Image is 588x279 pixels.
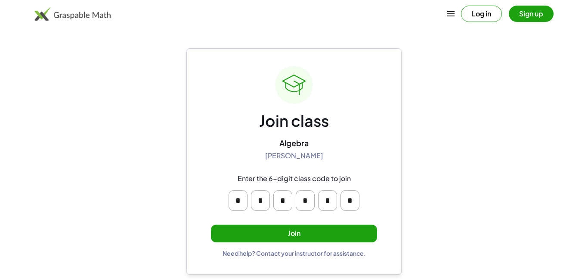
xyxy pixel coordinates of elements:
[223,249,366,257] div: Need help? Contact your instructor for assistance.
[461,6,502,22] button: Log in
[229,190,248,211] input: Please enter OTP character 1
[509,6,554,22] button: Sign up
[265,151,323,160] div: [PERSON_NAME]
[259,111,329,131] div: Join class
[238,174,351,183] div: Enter the 6-digit class code to join
[211,225,377,242] button: Join
[340,190,359,211] input: Please enter OTP character 6
[318,190,337,211] input: Please enter OTP character 5
[273,190,292,211] input: Please enter OTP character 3
[251,190,270,211] input: Please enter OTP character 2
[279,138,309,148] div: Algebra
[296,190,315,211] input: Please enter OTP character 4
